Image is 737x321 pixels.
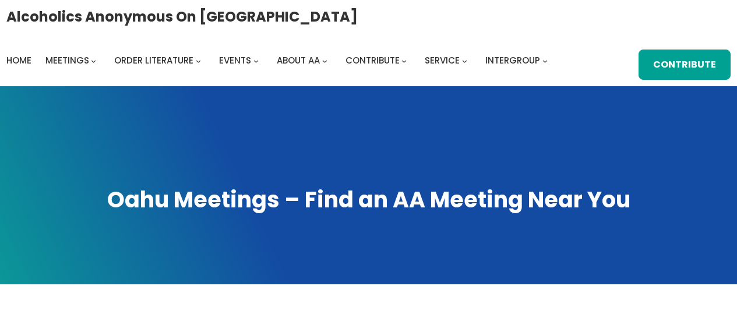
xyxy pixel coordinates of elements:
[485,54,540,66] span: Intergroup
[45,52,89,69] a: Meetings
[345,54,400,66] span: Contribute
[639,50,731,80] a: Contribute
[6,54,31,66] span: Home
[542,58,548,63] button: Intergroup submenu
[277,52,320,69] a: About AA
[6,4,358,29] a: Alcoholics Anonymous on [GEOGRAPHIC_DATA]
[219,52,251,69] a: Events
[114,54,193,66] span: Order Literature
[425,52,460,69] a: Service
[12,185,725,215] h1: Oahu Meetings – Find an AA Meeting Near You
[322,58,327,63] button: About AA submenu
[6,52,552,69] nav: Intergroup
[425,54,460,66] span: Service
[6,52,31,69] a: Home
[45,54,89,66] span: Meetings
[345,52,400,69] a: Contribute
[485,52,540,69] a: Intergroup
[401,58,407,63] button: Contribute submenu
[219,54,251,66] span: Events
[253,58,259,63] button: Events submenu
[277,54,320,66] span: About AA
[196,58,201,63] button: Order Literature submenu
[91,58,96,63] button: Meetings submenu
[462,58,467,63] button: Service submenu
